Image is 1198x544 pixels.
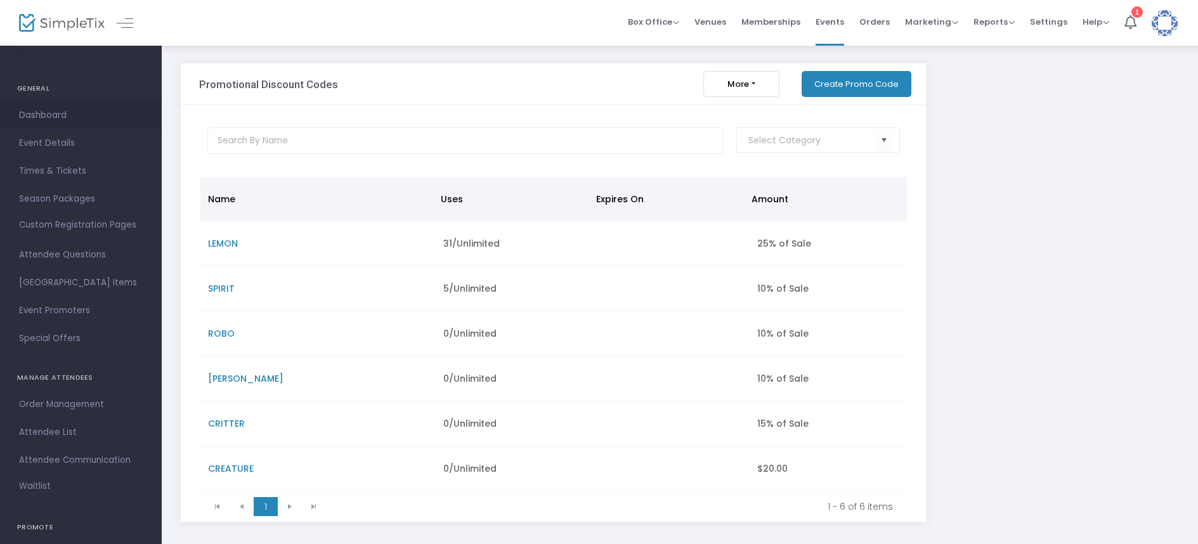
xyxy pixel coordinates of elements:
span: 31/Unlimited [443,237,500,250]
span: Marketing [905,16,958,28]
span: CRITTER [208,417,245,430]
span: Special Offers [19,330,143,347]
span: Times & Tickets [19,163,143,179]
span: LEMON [208,237,238,250]
span: Name [208,193,235,205]
span: ROBO [208,327,235,340]
span: Help [1083,16,1109,28]
span: 10% of Sale [757,372,809,385]
span: 10% of Sale [757,282,809,295]
span: Dashboard [19,107,143,124]
span: Memberships [741,6,800,38]
h4: PROMOTE [17,515,145,540]
span: 0/Unlimited [443,462,497,475]
button: Create Promo Code [802,71,911,97]
span: $20.00 [757,462,788,475]
span: 25% of Sale [757,237,811,250]
span: 0/Unlimited [443,327,497,340]
span: Custom Registration Pages [19,219,136,231]
div: 1 [1131,6,1143,18]
span: 10% of Sale [757,327,809,340]
span: Attendee List [19,424,143,441]
span: Waitlist [19,480,51,493]
input: Select Category [748,134,875,147]
span: Attendee Communication [19,452,143,469]
span: Amount [752,193,788,205]
button: Select [875,127,893,153]
span: [GEOGRAPHIC_DATA] Items [19,275,143,291]
span: Uses [441,193,463,205]
div: Data table [200,177,907,491]
span: Page 1 [254,497,278,516]
span: Event Details [19,135,143,152]
span: Season Packages [19,191,143,207]
span: Attendee Questions [19,247,143,263]
button: More [703,71,779,97]
span: 0/Unlimited [443,417,497,430]
span: CREATURE [208,462,254,475]
h4: MANAGE ATTENDEES [17,365,145,391]
span: 15% of Sale [757,417,809,430]
span: 0/Unlimited [443,372,497,385]
span: Events [816,6,844,38]
span: Settings [1030,6,1067,38]
span: 5/Unlimited [443,282,497,295]
kendo-pager-info: 1 - 6 of 6 items [335,500,893,513]
span: [PERSON_NAME] [208,372,283,385]
span: Expires On [596,193,644,205]
span: Reports [973,16,1015,28]
h3: Promotional Discount Codes [199,78,338,91]
span: Orders [859,6,890,38]
span: Event Promoters [19,302,143,319]
span: SPIRIT [208,282,235,295]
span: Box Office [628,16,679,28]
input: Search By Name [207,127,724,154]
span: Order Management [19,396,143,413]
span: Venues [694,6,726,38]
h4: GENERAL [17,76,145,101]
